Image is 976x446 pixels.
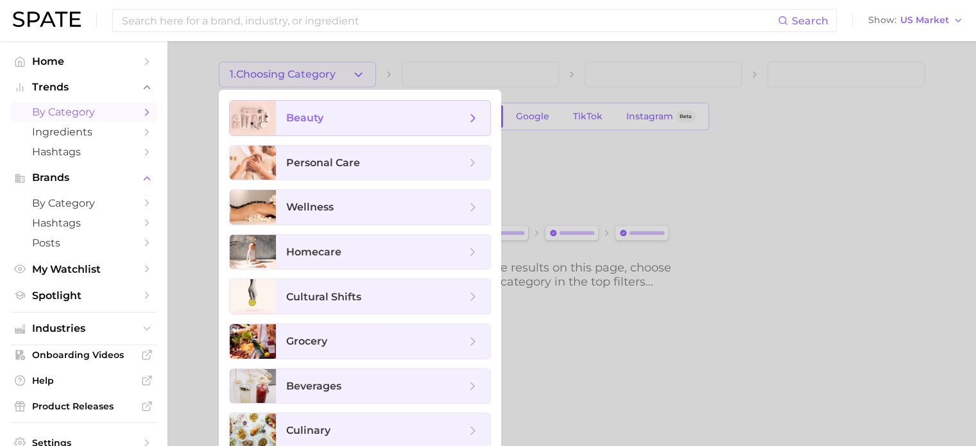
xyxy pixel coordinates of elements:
span: Ingredients [32,126,135,138]
span: Product Releases [32,400,135,412]
span: homecare [286,246,341,258]
span: Posts [32,237,135,249]
a: Spotlight [10,286,157,305]
a: Help [10,371,157,390]
a: Ingredients [10,122,157,142]
span: Hashtags [32,146,135,158]
img: SPATE [13,12,81,27]
a: Posts [10,233,157,253]
span: wellness [286,201,334,213]
a: Hashtags [10,142,157,162]
span: Help [32,375,135,386]
span: culinary [286,424,330,436]
span: Trends [32,81,135,93]
span: personal care [286,157,360,169]
a: Product Releases [10,397,157,416]
button: ShowUS Market [865,12,966,29]
span: Industries [32,323,135,334]
span: grocery [286,335,327,347]
span: cultural shifts [286,291,361,303]
span: Onboarding Videos [32,349,135,361]
button: Trends [10,78,157,97]
span: beauty [286,112,323,124]
a: by Category [10,102,157,122]
span: US Market [900,17,949,24]
span: beverages [286,380,341,392]
input: Search here for a brand, industry, or ingredient [121,10,778,31]
span: Spotlight [32,289,135,302]
button: Industries [10,319,157,338]
a: Hashtags [10,213,157,233]
a: Onboarding Videos [10,345,157,365]
a: by Category [10,193,157,213]
a: Home [10,51,157,71]
button: Brands [10,168,157,187]
span: Home [32,55,135,67]
span: by Category [32,197,135,209]
a: My Watchlist [10,259,157,279]
span: Brands [32,172,135,184]
span: Search [792,15,828,27]
span: by Category [32,106,135,118]
span: My Watchlist [32,263,135,275]
span: Hashtags [32,217,135,229]
span: Show [868,17,896,24]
